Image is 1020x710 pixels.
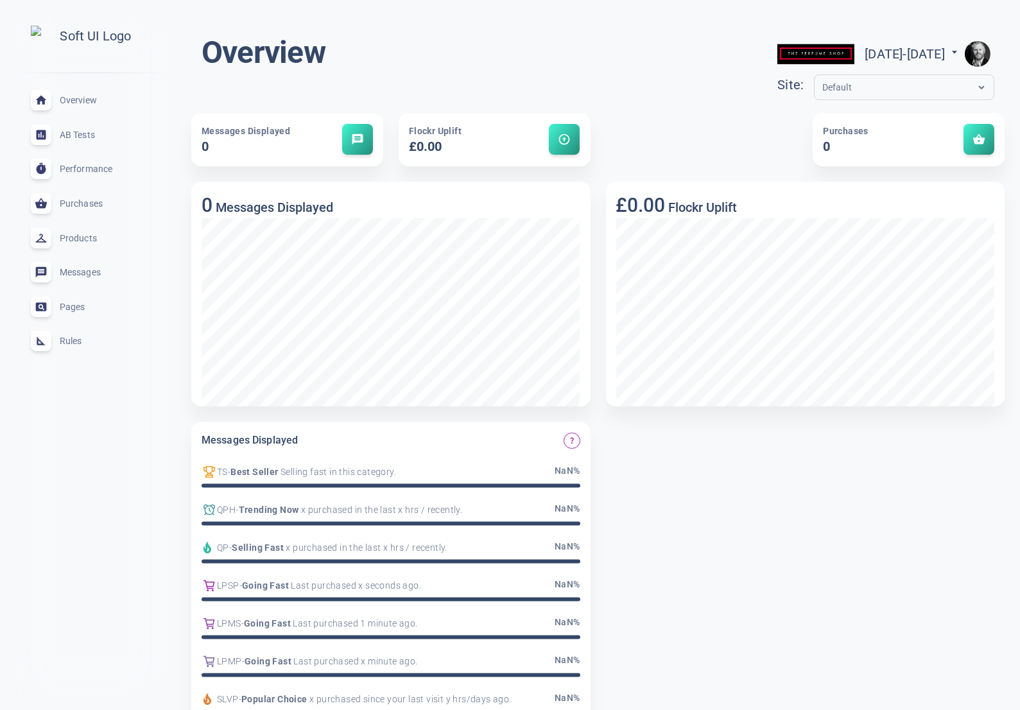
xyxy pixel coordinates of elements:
span: Going Fast [244,617,291,630]
img: Soft UI Logo [31,26,150,47]
span: question_mark [568,437,576,444]
span: Selling Fast [232,541,284,555]
h6: Messages Displayed [202,432,298,449]
span: Messages Displayed [202,126,290,136]
h5: Messages Displayed [212,200,333,215]
span: x purchased since your last visit y hrs/days ago. [307,693,512,706]
span: x purchased in the last x hrs / recently. [298,503,462,517]
span: Going Fast [242,579,289,593]
span: Last purchased x minute ago. [291,655,418,668]
span: Flockr Uplift [409,126,462,136]
span: Last purchased x seconds ago. [289,579,421,593]
a: Products [10,221,171,255]
h1: Overview [202,33,325,72]
span: QP - [217,541,232,555]
span: LPSP - [217,579,242,593]
span: SLVP - [217,693,241,706]
h5: Flockr Uplift [666,200,738,215]
span: x purchased in the last x hrs / recently. [284,541,447,555]
span: LPMS - [217,617,244,630]
span: TS - [217,465,230,479]
div: Site: [777,74,813,96]
span: Best Seller [230,465,278,479]
h5: 0 [823,138,937,156]
h5: 0 [202,138,316,156]
h3: £0.00 [616,194,666,216]
span: LPMP - [217,655,245,668]
span: Trending Now [239,503,299,517]
span: QPH - [217,503,239,517]
span: Popular Choice [241,693,307,706]
a: Rules [10,324,171,359]
a: Purchases [10,186,171,221]
span: message [351,133,364,146]
span: NaN % [555,654,580,669]
span: NaN % [555,616,580,631]
a: Performance [10,152,171,187]
span: NaN % [555,502,580,517]
h3: 0 [202,194,212,216]
a: Overview [10,83,171,118]
span: [DATE] - [DATE] [865,46,961,62]
span: NaN % [555,464,580,480]
span: NaN % [555,578,580,593]
span: Selling fast in this category. [279,465,396,479]
span: Last purchased 1 minute ago. [291,617,418,630]
a: Pages [10,290,171,324]
a: AB Tests [10,117,171,152]
span: Going Fast [245,655,291,668]
span: NaN % [555,540,580,555]
h5: £0.00 [409,138,523,156]
button: Which Flockr messages are displayed the most [564,433,580,449]
a: Messages [10,255,171,290]
span: Purchases [823,126,869,136]
span: NaN % [555,691,580,707]
img: theperfumeshop [777,34,854,74]
img: e9922e3fc00dd5316fa4c56e6d75935f [965,41,990,67]
span: arrow_circle_up [558,133,571,146]
span: shopping_basket [972,133,985,146]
